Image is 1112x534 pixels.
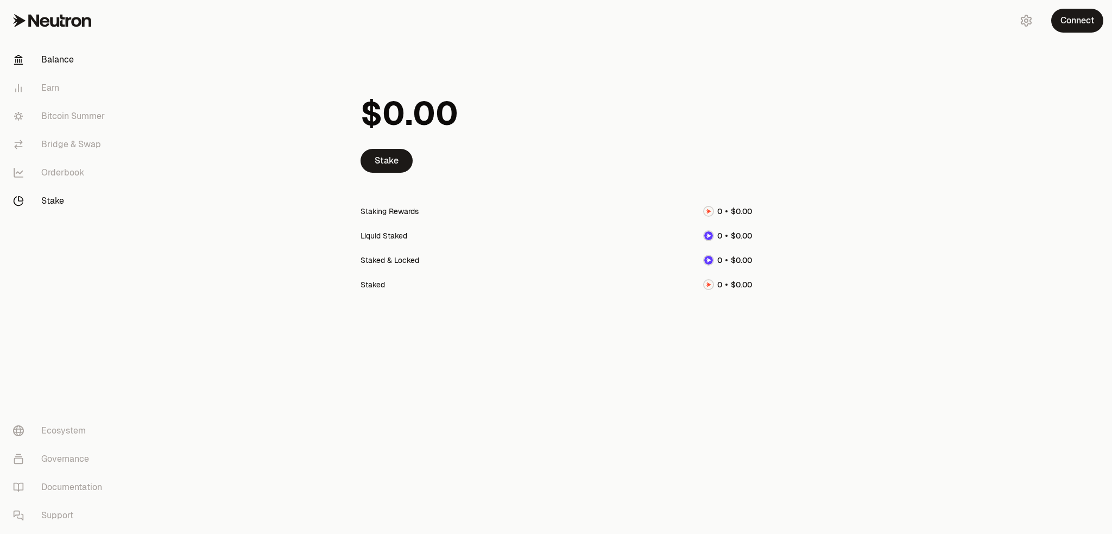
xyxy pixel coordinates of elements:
[1051,9,1103,33] button: Connect
[704,256,713,265] img: dNTRN Logo
[361,255,419,266] div: Staked & Locked
[361,149,413,173] a: Stake
[361,206,419,217] div: Staking Rewards
[4,501,117,530] a: Support
[4,159,117,187] a: Orderbook
[4,130,117,159] a: Bridge & Swap
[4,102,117,130] a: Bitcoin Summer
[704,231,713,240] img: dNTRN Logo
[4,46,117,74] a: Balance
[704,280,713,289] img: NTRN Logo
[4,417,117,445] a: Ecosystem
[4,473,117,501] a: Documentation
[4,445,117,473] a: Governance
[704,207,713,216] img: NTRN Logo
[4,187,117,215] a: Stake
[4,74,117,102] a: Earn
[361,230,407,241] div: Liquid Staked
[361,279,385,290] div: Staked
